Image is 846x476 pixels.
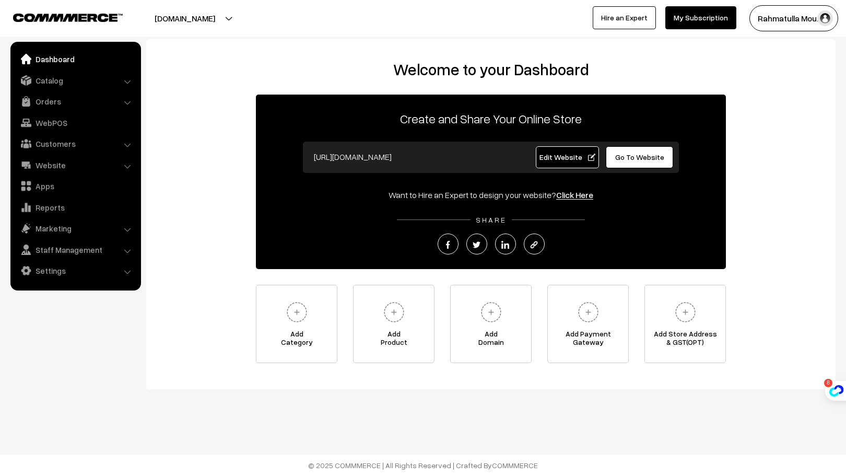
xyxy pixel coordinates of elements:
[13,14,123,21] img: COMMMERCE
[556,190,593,200] a: Click Here
[471,215,512,224] span: SHARE
[256,109,726,128] p: Create and Share Your Online Store
[13,156,137,175] a: Website
[536,146,600,168] a: Edit Website
[256,285,337,363] a: AddCategory
[606,146,673,168] a: Go To Website
[13,134,137,153] a: Customers
[283,298,311,327] img: plus.svg
[13,219,137,238] a: Marketing
[548,330,628,351] span: Add Payment Gateway
[477,298,506,327] img: plus.svg
[13,240,137,259] a: Staff Management
[157,60,825,79] h2: Welcome to your Dashboard
[13,50,137,68] a: Dashboard
[615,153,664,161] span: Go To Website
[539,153,595,161] span: Edit Website
[256,330,337,351] span: Add Category
[644,285,726,363] a: Add Store Address& GST(OPT)
[492,461,538,470] a: COMMMERCE
[13,198,137,217] a: Reports
[13,92,137,111] a: Orders
[665,6,736,29] a: My Subscription
[380,298,408,327] img: plus.svg
[353,285,434,363] a: AddProduct
[749,5,838,31] button: Rahmatulla Mou…
[593,6,656,29] a: Hire an Expert
[645,330,725,351] span: Add Store Address & GST(OPT)
[817,10,833,26] img: user
[13,10,104,23] a: COMMMERCE
[450,285,532,363] a: AddDomain
[256,189,726,201] div: Want to Hire an Expert to design your website?
[13,177,137,195] a: Apps
[547,285,629,363] a: Add PaymentGateway
[354,330,434,351] span: Add Product
[671,298,700,327] img: plus.svg
[13,261,137,280] a: Settings
[13,71,137,90] a: Catalog
[13,113,137,132] a: WebPOS
[118,5,252,31] button: [DOMAIN_NAME]
[451,330,531,351] span: Add Domain
[574,298,603,327] img: plus.svg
